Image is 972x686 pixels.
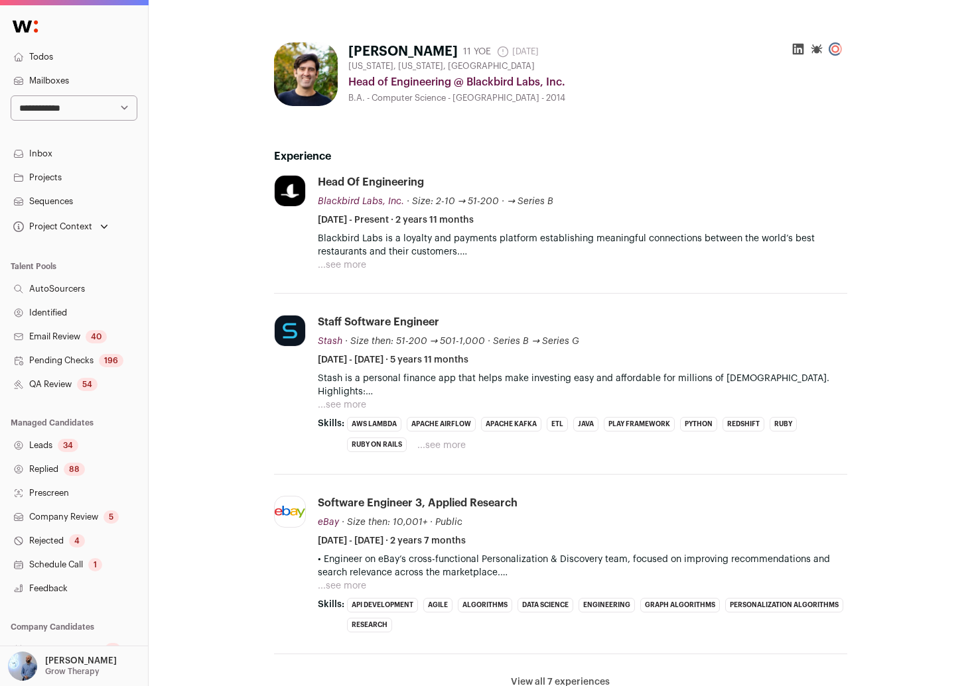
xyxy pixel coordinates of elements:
img: 28d9654a2caeec8e4621fb1dbe6ceb423d32076eeaf39751bcbe877b9df38b6a.jpg [275,176,305,206]
button: ...see more [318,258,366,272]
div: Staff Software Engineer [318,315,439,329]
div: 5 [104,510,119,524]
p: Stash is a personal finance app that helps make investing easy and affordable for millions of [DE... [318,372,847,385]
li: Algorithms [458,598,512,612]
li: Research [347,618,392,632]
div: 4 [69,534,85,547]
img: Wellfound [5,13,45,40]
p: Blackbird Labs is a loyalty and payments platform establishing meaningful connections between the... [318,232,847,258]
span: [US_STATE], [US_STATE], [GEOGRAPHIC_DATA] [348,61,535,72]
li: Personalization algorithms [725,598,843,612]
span: Blackbird Labs, Inc. [318,197,404,206]
span: · Size then: 51-200 → 501-1,000 [345,337,486,346]
h2: Experience [274,148,847,164]
span: eBay [318,518,339,527]
li: Redshift [723,417,764,431]
li: Play Framework [604,417,675,431]
span: Skills: [318,598,344,611]
div: B.A. - Computer Science - [GEOGRAPHIC_DATA] - 2014 [348,93,847,103]
li: Ruby on Rails [347,437,407,452]
li: Agile [423,598,452,612]
img: b7a501aad6b7ea57188b2544920fba0aeebbcb9840ecbd2be86d9ce093350e0e.jpg [275,506,305,518]
span: Public [435,518,462,527]
li: AWS Lambda [347,417,401,431]
li: Graph algorithms [640,598,720,612]
li: Engineering [579,598,635,612]
h1: [PERSON_NAME] [348,42,458,61]
p: Grow Therapy [45,666,100,677]
button: Open dropdown [5,652,119,681]
span: [DATE] - [DATE] · 5 years 11 months [318,353,468,367]
div: Head of Engineering @ Blackbird Labs, Inc. [348,74,847,90]
div: 34 [58,439,78,452]
button: ...see more [417,439,466,452]
li: Java [573,417,598,431]
li: Apache Airflow [407,417,476,431]
button: ...see more [318,398,366,412]
span: · Size: 2-10 → 51-200 [407,197,500,206]
li: Ruby [770,417,797,431]
span: · [488,335,490,348]
span: Stash [318,337,342,346]
li: Data Science [518,598,573,612]
img: 97332-medium_jpg [8,652,37,681]
p: [PERSON_NAME] [45,656,117,666]
li: Apache Kafka [481,417,541,431]
img: a0ae88c7010b69e2dfc1cff1f63c23ea64a57c63af6bbb0849873e13cb083acd.jpg [274,42,338,106]
div: Head of Engineering [318,175,424,190]
span: · Size then: 10,001+ [342,518,427,527]
li: ETL [547,417,568,431]
div: 40 [86,330,107,343]
div: 196 [99,354,123,367]
li: Python [680,417,717,431]
div: 54 [77,378,98,391]
p: Highlights: [318,385,847,398]
div: 88 [64,463,85,476]
span: · [430,516,433,529]
div: 11 YOE [463,45,491,58]
span: → Series B [507,197,553,206]
p: • Engineer on eBay’s cross-functional Personalization & Discovery team, focused on improving reco... [318,553,847,579]
span: [DATE] - Present · 2 years 11 months [318,213,474,227]
div: 1 [88,558,102,571]
span: · [502,195,504,208]
div: Project Context [11,221,92,232]
button: ...see more [318,579,366,593]
div: Software Engineer 3, Applied Research [318,496,518,510]
span: [DATE] - [DATE] · 2 years 7 months [318,534,466,547]
span: Series B → Series G [493,337,579,346]
span: Skills: [318,417,344,430]
div: 9 [105,643,121,656]
img: b79587b53ec025d32cc03b8277c4aa6b258860b36cfc54aaa58f71c5940cbed0.jpg [275,315,305,346]
li: API development [347,598,418,612]
button: Open dropdown [11,217,111,236]
span: [DATE] [496,45,539,58]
